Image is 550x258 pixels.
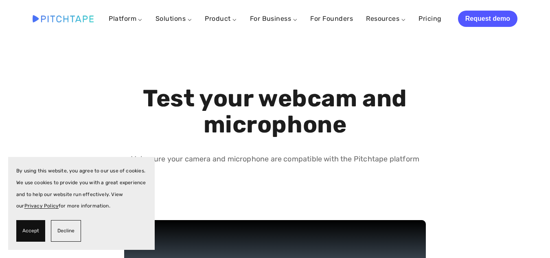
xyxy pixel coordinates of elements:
[366,15,405,22] a: Resources ⌵
[24,203,59,209] a: Privacy Policy
[458,11,517,27] a: Request demo
[16,220,45,242] button: Accept
[16,165,147,212] p: By using this website, you agree to our use of cookies. We use cookies to provide you with a grea...
[22,225,39,237] span: Accept
[33,15,94,22] img: Pitchtape | Video Submission Management Software
[156,15,192,22] a: Solutions ⌵
[57,225,75,237] span: Decline
[250,15,298,22] a: For Business ⌵
[205,15,237,22] a: Product ⌵
[51,220,81,242] button: Decline
[109,15,142,22] a: Platform ⌵
[74,86,476,138] h1: Test your webcam and microphone
[74,153,476,165] p: Make sure your camera and microphone are compatible with the Pitchtape platform
[310,11,353,26] a: For Founders
[8,157,155,250] section: Cookie banner
[419,11,441,26] a: Pricing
